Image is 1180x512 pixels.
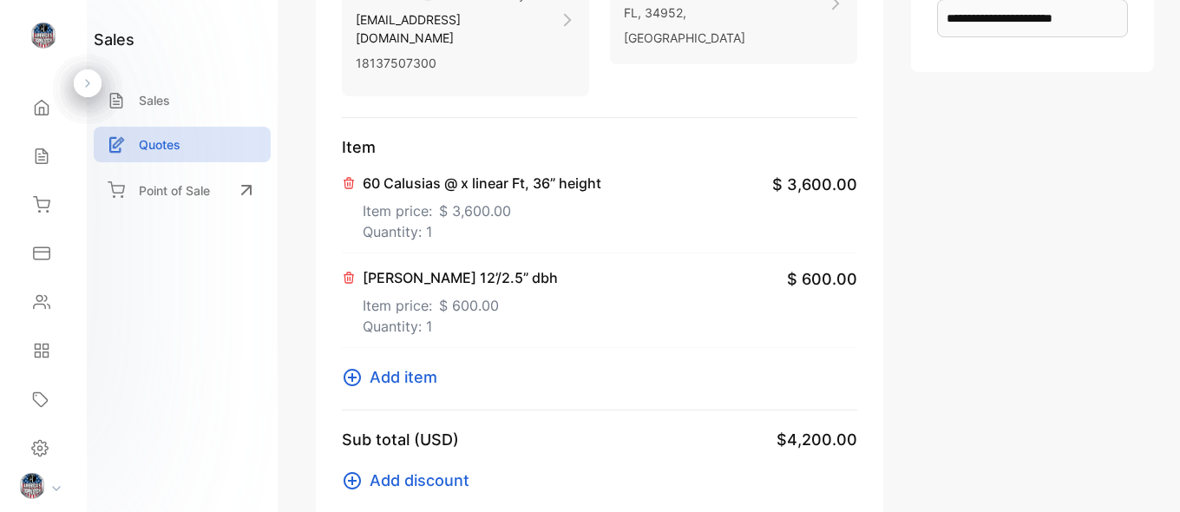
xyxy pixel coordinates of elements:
[356,50,531,75] p: 18137507300
[439,295,499,316] span: $ 600.00
[363,288,558,316] p: Item price:
[139,135,180,154] p: Quotes
[30,23,56,49] img: logo
[94,127,271,162] a: Quotes
[94,82,271,118] a: Sales
[370,365,437,389] span: Add item
[342,469,480,492] button: Add discount
[370,469,469,492] span: Add discount
[19,473,45,499] img: profile
[624,25,828,50] p: [GEOGRAPHIC_DATA]
[342,135,857,159] p: Item
[787,267,857,291] span: $ 600.00
[342,428,459,451] p: Sub total (USD)
[94,171,271,209] a: Point of Sale
[342,365,448,389] button: Add item
[363,173,601,194] p: 60 Calusias @ x linear Ft, 36” height
[139,91,170,109] p: Sales
[363,267,558,288] p: [PERSON_NAME] 12’/2.5” dbh
[139,181,210,200] p: Point of Sale
[363,194,601,221] p: Item price:
[777,428,857,451] span: $4,200.00
[94,28,134,51] h1: sales
[772,173,857,196] span: $ 3,600.00
[363,316,558,337] p: Quantity: 1
[14,7,66,59] button: Open LiveChat chat widget
[356,7,531,50] p: [EMAIL_ADDRESS][DOMAIN_NAME]
[363,221,601,242] p: Quantity: 1
[439,200,511,221] span: $ 3,600.00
